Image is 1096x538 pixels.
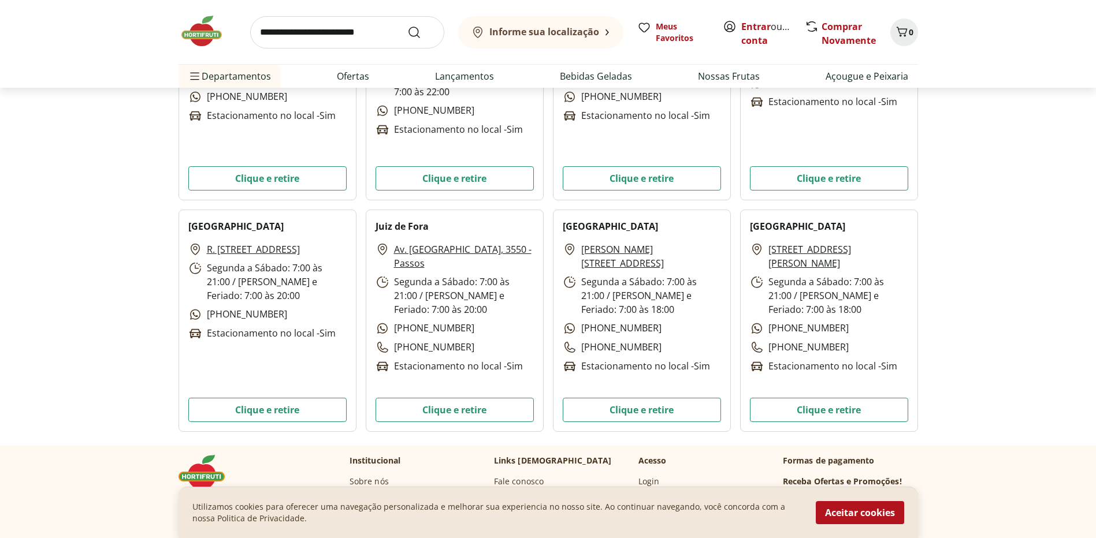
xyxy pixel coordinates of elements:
[376,340,474,354] p: [PHONE_NUMBER]
[638,476,660,487] a: Login
[494,476,544,487] a: Fale conosco
[563,359,710,373] p: Estacionamento no local - Sim
[394,242,534,270] a: Av. [GEOGRAPHIC_DATA], 3550 - Passos
[489,25,599,38] b: Informe sua localização
[560,69,632,83] a: Bebidas Geladas
[563,275,721,316] p: Segunda a Sábado: 7:00 às 21:00 / [PERSON_NAME] e Feriado: 7:00 às 18:00
[741,20,805,47] a: Criar conta
[179,455,236,490] img: Hortifruti
[822,20,876,47] a: Comprar Novamente
[376,219,429,233] h2: Juiz de Fora
[563,109,710,123] p: Estacionamento no local - Sim
[188,326,336,341] p: Estacionamento no local - Sim
[741,20,793,47] span: ou
[179,14,236,48] img: Hortifruti
[750,340,849,354] p: [PHONE_NUMBER]
[376,321,474,335] p: [PHONE_NUMBER]
[207,242,300,256] a: R. [STREET_ADDRESS]
[783,476,902,487] h3: Receba Ofertas e Promoções!
[750,275,908,316] p: Segunda a Sábado: 7:00 às 21:00 / [PERSON_NAME] e Feriado: 7:00 às 18:00
[188,219,284,233] h2: [GEOGRAPHIC_DATA]
[376,398,534,422] button: Clique e retire
[188,398,347,422] button: Clique e retire
[188,62,202,90] button: Menu
[350,476,389,487] a: Sobre nós
[376,103,474,118] p: [PHONE_NUMBER]
[563,166,721,190] button: Clique e retire
[407,25,435,39] button: Submit Search
[188,89,287,104] p: [PHONE_NUMBER]
[494,455,612,466] p: Links [DEMOGRAPHIC_DATA]
[750,166,908,190] button: Clique e retire
[656,21,709,44] span: Meus Favoritos
[750,398,908,422] button: Clique e retire
[768,242,908,270] a: [STREET_ADDRESS][PERSON_NAME]
[192,501,802,524] p: Utilizamos cookies para oferecer uma navegação personalizada e melhorar sua experiencia no nosso ...
[435,69,494,83] a: Lançamentos
[188,62,271,90] span: Departamentos
[250,16,444,48] input: search
[563,219,658,233] h2: [GEOGRAPHIC_DATA]
[750,219,845,233] h2: [GEOGRAPHIC_DATA]
[783,455,918,466] p: Formas de pagamento
[337,69,369,83] a: Ofertas
[458,16,623,48] button: Informe sua localização
[376,359,523,373] p: Estacionamento no local - Sim
[750,359,897,373] p: Estacionamento no local - Sim
[816,501,904,524] button: Aceitar cookies
[581,242,721,270] a: [PERSON_NAME][STREET_ADDRESS]
[890,18,918,46] button: Carrinho
[350,455,401,466] p: Institucional
[563,340,662,354] p: [PHONE_NUMBER]
[188,261,347,302] p: Segunda a Sábado: 7:00 às 21:00 / [PERSON_NAME] e Feriado: 7:00 às 20:00
[188,166,347,190] button: Clique e retire
[638,455,667,466] p: Acesso
[750,95,897,109] p: Estacionamento no local - Sim
[563,321,662,335] p: [PHONE_NUMBER]
[188,307,287,322] p: [PHONE_NUMBER]
[826,69,908,83] a: Açougue e Peixaria
[563,89,662,104] p: [PHONE_NUMBER]
[376,122,523,137] p: Estacionamento no local - Sim
[909,27,913,38] span: 0
[188,109,336,123] p: Estacionamento no local - Sim
[376,166,534,190] button: Clique e retire
[698,69,760,83] a: Nossas Frutas
[741,20,771,33] a: Entrar
[637,21,709,44] a: Meus Favoritos
[750,321,849,335] p: [PHONE_NUMBER]
[376,275,534,316] p: Segunda a Sábado: 7:00 às 21:00 / [PERSON_NAME] e Feriado: 7:00 às 20:00
[563,398,721,422] button: Clique e retire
